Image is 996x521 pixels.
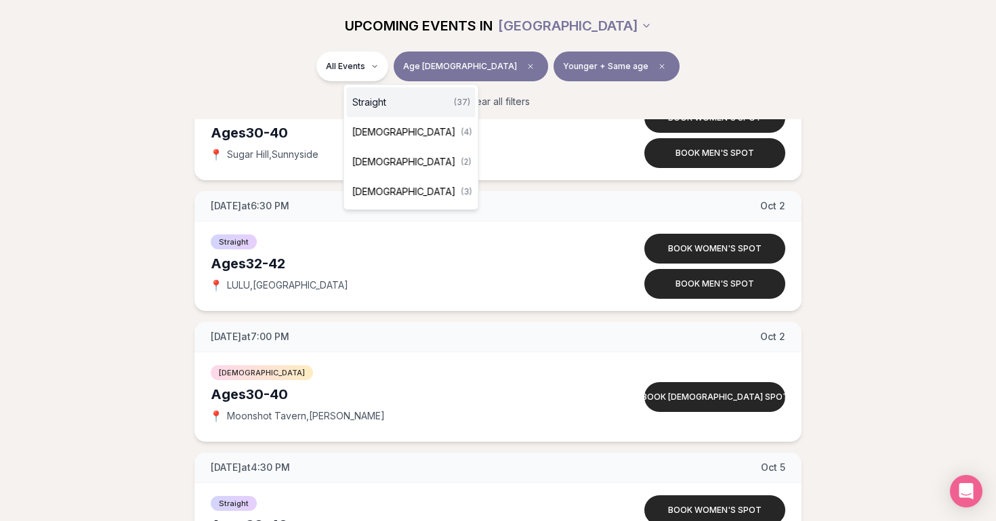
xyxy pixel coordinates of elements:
[352,96,386,109] span: Straight
[461,186,472,197] span: ( 3 )
[454,97,470,108] span: ( 37 )
[352,185,456,199] span: [DEMOGRAPHIC_DATA]
[461,157,472,167] span: ( 2 )
[352,155,456,169] span: [DEMOGRAPHIC_DATA]
[352,125,456,139] span: [DEMOGRAPHIC_DATA]
[461,127,472,138] span: ( 4 )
